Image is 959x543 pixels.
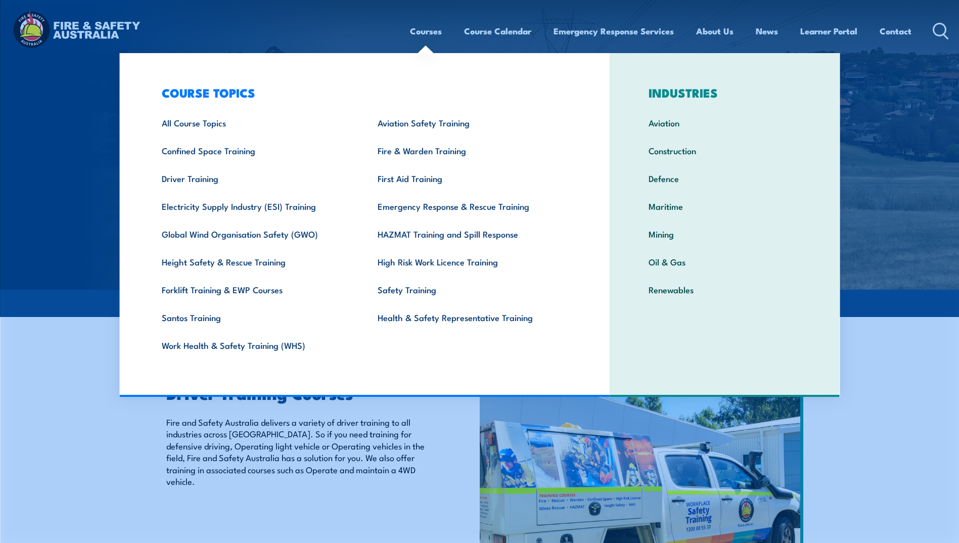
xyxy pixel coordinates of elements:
p: Fire and Safety Australia delivers a variety of driver training to all industries across [GEOGRAP... [166,416,433,487]
a: Safety Training [362,276,578,303]
a: Defence [633,164,816,192]
h2: Driver Training Courses [166,386,433,400]
h3: INDUSTRIES [633,85,816,100]
a: About Us [696,18,734,44]
a: Renewables [633,276,816,303]
a: Learner Portal [800,18,857,44]
a: Work Health & Safety Training (WHS) [146,331,362,359]
a: Emergency Response Services [554,18,674,44]
a: HAZMAT Training and Spill Response [362,220,578,248]
a: Global Wind Organisation Safety (GWO) [146,220,362,248]
a: Fire & Warden Training [362,137,578,164]
a: Construction [633,137,816,164]
h3: COURSE TOPICS [146,85,578,100]
a: Courses [410,18,442,44]
a: High Risk Work Licence Training [362,248,578,276]
a: Confined Space Training [146,137,362,164]
a: All Course Topics [146,109,362,137]
a: Emergency Response & Rescue Training [362,192,578,220]
a: Height Safety & Rescue Training [146,248,362,276]
a: First Aid Training [362,164,578,192]
a: Aviation [633,109,816,137]
a: News [756,18,778,44]
a: Driver Training [146,164,362,192]
a: Maritime [633,192,816,220]
a: Electricity Supply Industry (ESI) Training [146,192,362,220]
a: Santos Training [146,303,362,331]
a: Health & Safety Representative Training [362,303,578,331]
a: Forklift Training & EWP Courses [146,276,362,303]
a: Contact [880,18,911,44]
a: Aviation Safety Training [362,109,578,137]
a: Mining [633,220,816,248]
a: Oil & Gas [633,248,816,276]
a: Course Calendar [464,18,531,44]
